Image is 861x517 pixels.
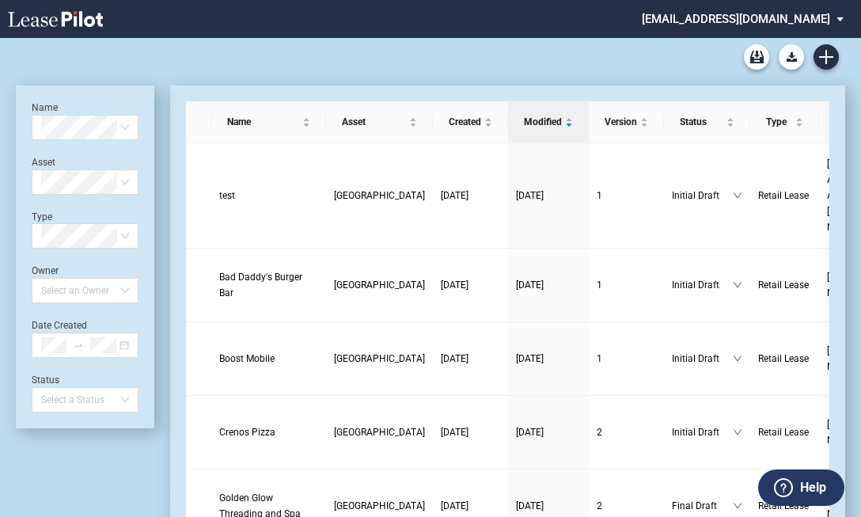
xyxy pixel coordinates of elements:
span: Initial Draft [672,424,733,440]
a: [GEOGRAPHIC_DATA] [334,188,425,203]
a: Retail Lease [758,351,811,367]
span: [DATE] [441,427,468,438]
a: Boost Mobile [219,351,318,367]
span: Stone Creek Village [334,190,425,201]
a: 2 [597,498,656,514]
span: Initial Draft [672,188,733,203]
a: [DATE] [441,424,500,440]
button: Download Blank Form [779,44,804,70]
span: [DATE] [516,279,544,291]
span: [DATE] [516,190,544,201]
label: Type [32,211,52,222]
a: [DATE] [441,188,500,203]
span: Version [605,114,637,130]
span: down [733,280,742,290]
span: 2 [597,500,602,511]
label: Help [800,477,826,498]
span: Retail Lease [758,353,809,364]
span: Retail Lease [758,279,809,291]
a: [DATE] [516,351,581,367]
span: [DATE] [516,500,544,511]
a: 2 [597,424,656,440]
span: Modified [524,114,562,130]
span: 1 [597,279,602,291]
th: Type [750,101,819,143]
span: Crenos Pizza [219,427,275,438]
a: test [219,188,318,203]
a: Retail Lease [758,188,811,203]
span: 1 [597,190,602,201]
a: Retail Lease [758,498,811,514]
th: Name [211,101,326,143]
span: [DATE] [441,353,468,364]
span: swap-right [73,340,84,351]
span: [DATE] [516,353,544,364]
span: [DATE] [441,500,468,511]
a: Retail Lease [758,424,811,440]
label: Asset [32,157,55,168]
a: 1 [597,188,656,203]
span: Name [227,114,299,130]
button: Help [758,469,844,506]
a: [DATE] [516,277,581,293]
a: [DATE] [516,498,581,514]
a: 1 [597,351,656,367]
span: Type [766,114,792,130]
span: Retail Lease [758,500,809,511]
label: Owner [32,265,59,276]
a: [DATE] [516,188,581,203]
a: Bad Daddy's Burger Bar [219,269,318,301]
a: [GEOGRAPHIC_DATA] [334,277,425,293]
a: [GEOGRAPHIC_DATA] [334,498,425,514]
span: Bad Daddy's Burger Bar [219,272,302,298]
span: [DATE] [441,190,468,201]
span: test [219,190,235,201]
span: [DATE] [516,427,544,438]
th: Created [433,101,508,143]
a: Create new document [814,44,839,70]
span: Initial Draft [672,277,733,293]
span: Final Draft [672,498,733,514]
th: Modified [508,101,589,143]
a: [DATE] [516,424,581,440]
span: Retail Lease [758,190,809,201]
span: down [733,501,742,511]
label: Date Created [32,320,87,331]
span: down [733,428,742,437]
label: Status [32,374,59,386]
a: [DATE] [441,498,500,514]
th: Status [664,101,750,143]
span: Retail Lease [758,427,809,438]
a: 1 [597,277,656,293]
th: Asset [326,101,433,143]
label: Name [32,102,58,113]
span: Boost Mobile [219,353,275,364]
a: [DATE] [441,277,500,293]
span: to [73,340,84,351]
span: Status [680,114,723,130]
span: 1 [597,353,602,364]
span: Circleville Plaza [334,427,425,438]
md-menu: Download Blank Form List [774,44,809,70]
span: 2 [597,427,602,438]
a: [GEOGRAPHIC_DATA] [334,424,425,440]
a: Crenos Pizza [219,424,318,440]
span: Created [449,114,481,130]
a: Archive [744,44,769,70]
span: Asset [342,114,406,130]
span: down [733,354,742,363]
th: Version [589,101,664,143]
span: down [733,191,742,200]
a: Retail Lease [758,277,811,293]
span: [DATE] [441,279,468,291]
span: Stone Creek Village [334,500,425,511]
span: Park West Village III [334,279,425,291]
a: [DATE] [441,351,500,367]
span: Initial Draft [672,351,733,367]
span: Sunbury Plaza [334,353,425,364]
a: [GEOGRAPHIC_DATA] [334,351,425,367]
